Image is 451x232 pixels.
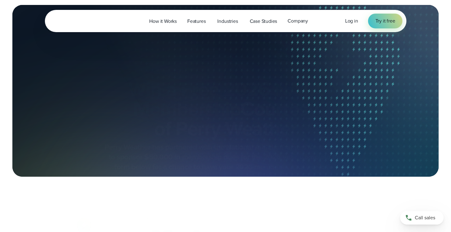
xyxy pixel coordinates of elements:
a: Call sales [400,211,444,225]
a: Try it free [368,14,403,28]
a: How it Works [144,15,182,27]
span: Call sales [415,214,435,221]
a: Log in [345,17,358,25]
span: Case Studies [250,18,277,25]
span: Log in [345,17,358,24]
span: Features [187,18,206,25]
span: How it Works [149,18,177,25]
span: Industries [217,18,238,25]
a: Case Studies [245,15,283,27]
span: Try it free [375,17,395,25]
span: Company [288,17,308,25]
